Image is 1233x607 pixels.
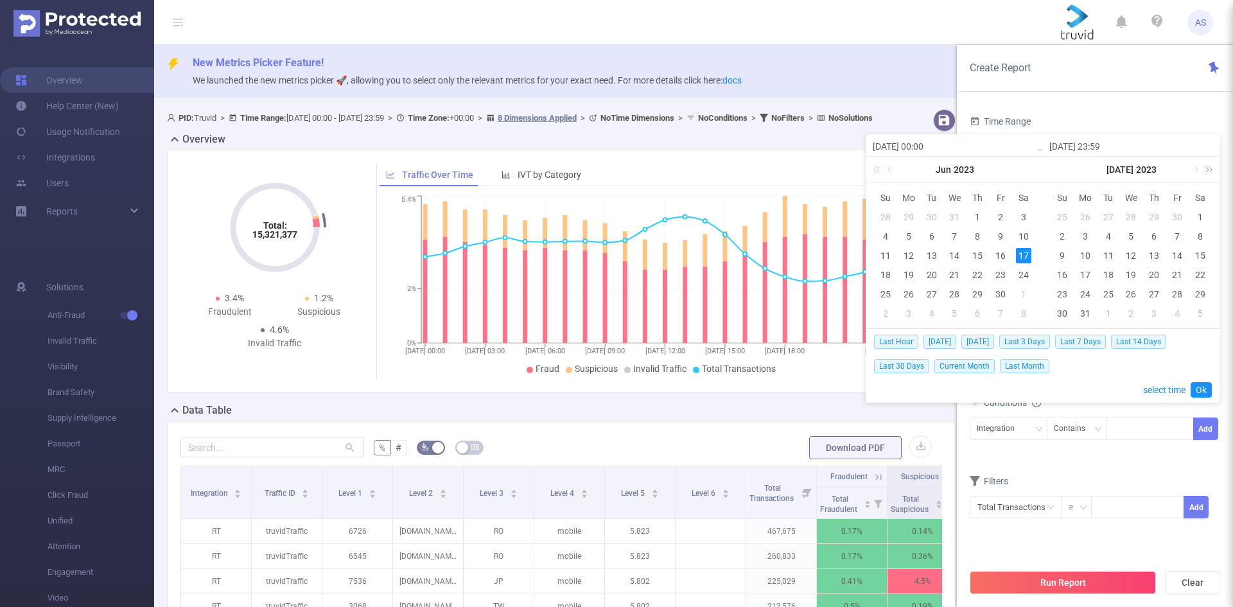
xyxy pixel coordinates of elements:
div: 25 [1101,286,1116,302]
span: Supply Intelligence [48,405,154,431]
span: We [943,192,966,204]
b: No Time Dimensions [600,113,674,123]
th: Mon [1074,188,1097,207]
div: 8 [1016,306,1031,321]
tspan: [DATE] 06:00 [525,347,564,355]
a: Integrations [15,145,95,170]
button: Add [1184,496,1209,518]
span: Tu [1097,192,1120,204]
td: June 27, 2023 [1097,207,1120,227]
div: 6 [924,229,940,244]
td: July 14, 2023 [1166,246,1189,265]
td: June 29, 2023 [1142,207,1166,227]
span: Mo [897,192,920,204]
u: 8 Dimensions Applied [498,113,577,123]
td: June 14, 2023 [943,246,966,265]
td: July 6, 2023 [1142,227,1166,246]
div: 23 [993,267,1008,283]
b: PID: [179,113,194,123]
div: 5 [947,306,962,321]
a: [DATE] [1105,157,1135,182]
span: Last Month [1000,359,1049,373]
tspan: 5.4% [401,196,416,204]
td: June 24, 2023 [1012,265,1035,285]
th: Tue [1097,188,1120,207]
div: 20 [1146,267,1162,283]
div: 27 [924,286,940,302]
i: icon: thunderbolt [167,58,180,71]
td: June 23, 2023 [989,265,1012,285]
tspan: 0% [407,339,416,347]
div: 29 [1193,286,1208,302]
div: 5 [1193,306,1208,321]
div: 9 [1054,248,1070,263]
span: Visibility [48,354,154,380]
b: No Filters [771,113,805,123]
span: Fr [1166,192,1189,204]
span: [DATE] [961,335,994,349]
div: 21 [947,267,962,283]
td: July 4, 2023 [920,304,943,323]
td: July 22, 2023 [1189,265,1212,285]
div: ≥ [1069,497,1082,518]
div: 2 [878,306,893,321]
td: July 23, 2023 [1051,285,1074,304]
div: 1 [1016,286,1031,302]
td: July 2, 2023 [874,304,897,323]
span: > [216,113,229,123]
td: August 5, 2023 [1189,304,1212,323]
span: Time Range [970,116,1031,127]
button: Run Report [970,571,1156,594]
tspan: [DATE] 00:00 [405,347,445,355]
td: July 13, 2023 [1142,246,1166,265]
div: 15 [1193,248,1208,263]
td: July 2, 2023 [1051,227,1074,246]
div: 3 [1078,229,1093,244]
div: 5 [1123,229,1139,244]
div: 30 [1054,306,1070,321]
tspan: Total: [263,220,286,231]
tspan: 15,321,377 [252,229,297,240]
th: Fri [989,188,1012,207]
div: 3 [901,306,916,321]
div: 11 [878,248,893,263]
span: Last 30 Days [874,359,929,373]
div: Contains [1054,418,1094,439]
td: July 24, 2023 [1074,285,1097,304]
td: June 22, 2023 [966,265,989,285]
div: 18 [1101,267,1116,283]
div: 25 [878,286,893,302]
td: July 1, 2023 [1012,285,1035,304]
div: 13 [1146,248,1162,263]
td: July 20, 2023 [1142,265,1166,285]
input: End date [1049,139,1213,154]
a: Reports [46,198,78,224]
td: June 29, 2023 [966,285,989,304]
td: June 4, 2023 [874,227,897,246]
td: July 31, 2023 [1074,304,1097,323]
div: 29 [1146,209,1162,225]
div: 24 [1016,267,1031,283]
td: July 5, 2023 [1120,227,1143,246]
span: Truvid [DATE] 00:00 - [DATE] 23:59 +00:00 [167,113,873,123]
td: August 4, 2023 [1166,304,1189,323]
th: Mon [897,188,920,207]
div: Integration [977,418,1024,439]
td: June 7, 2023 [943,227,966,246]
div: 26 [1123,286,1139,302]
td: July 29, 2023 [1189,285,1212,304]
span: Fr [989,192,1012,204]
span: AS [1195,10,1206,35]
button: Add [1193,418,1218,440]
span: We [1120,192,1143,204]
a: Last year (Control + left) [871,157,888,182]
td: July 30, 2023 [1051,304,1074,323]
i: icon: bar-chart [502,170,511,179]
td: June 28, 2023 [943,285,966,304]
td: July 7, 2023 [1166,227,1189,246]
a: 2023 [952,157,975,182]
span: Th [966,192,989,204]
button: Clear [1165,571,1220,594]
span: Brand Safety [48,380,154,405]
div: 10 [1078,248,1093,263]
